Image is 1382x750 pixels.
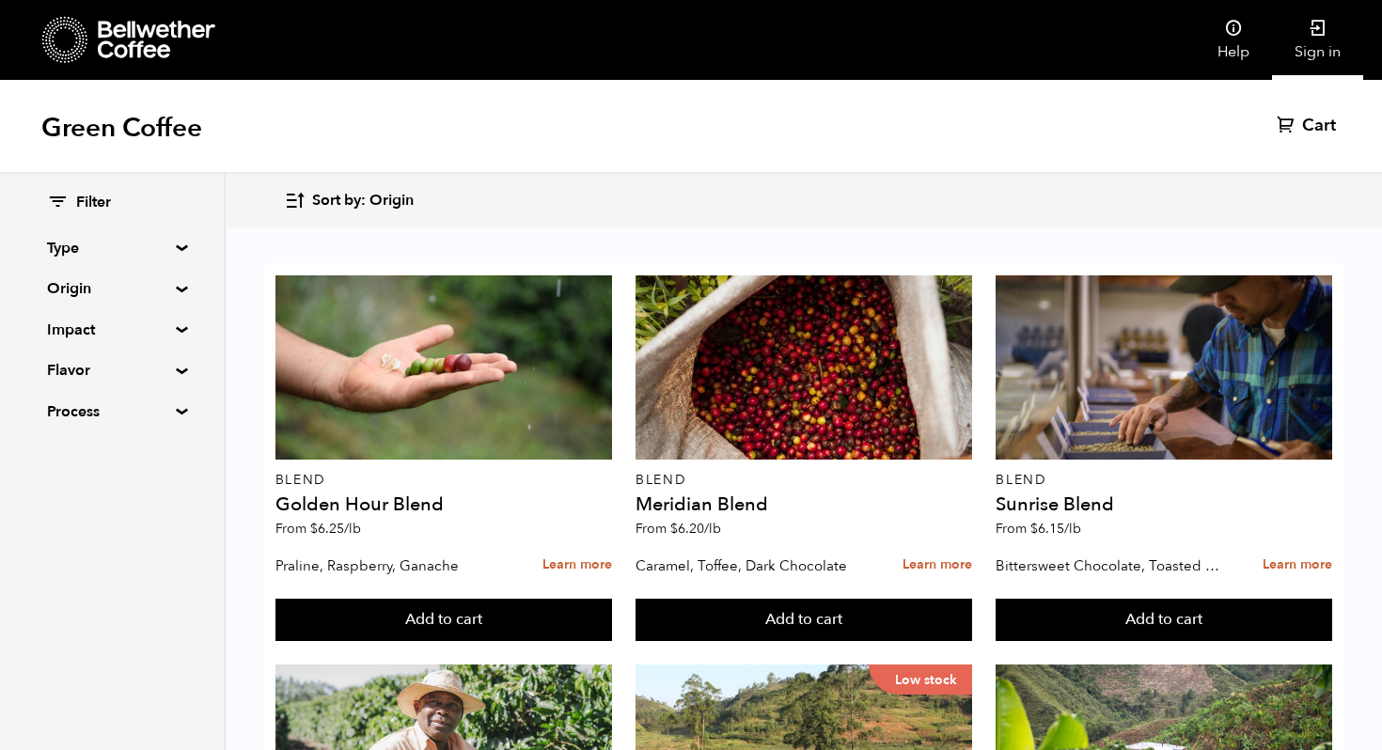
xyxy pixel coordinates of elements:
[284,179,414,223] button: Sort by: Origin
[636,520,721,538] span: From
[1302,115,1336,137] span: Cart
[996,520,1081,538] span: From
[47,359,177,382] summary: Flavor
[76,193,111,213] span: Filter
[312,191,414,211] span: Sort by: Origin
[344,520,361,538] span: /lb
[47,277,177,300] summary: Origin
[1263,545,1332,586] a: Learn more
[47,400,177,423] summary: Process
[275,599,612,642] button: Add to cart
[47,237,177,259] summary: Type
[1277,115,1341,137] a: Cart
[47,319,177,341] summary: Impact
[310,520,361,538] bdi: 6.25
[275,495,612,514] h4: Golden Hour Blend
[275,520,361,538] span: From
[636,474,972,487] p: Blend
[704,520,721,538] span: /lb
[1064,520,1081,538] span: /lb
[869,664,972,695] p: Low stock
[996,599,1332,642] button: Add to cart
[903,545,972,586] a: Learn more
[275,552,505,580] p: Praline, Raspberry, Ganache
[310,520,318,538] span: $
[636,495,972,514] h4: Meridian Blend
[636,552,865,580] p: Caramel, Toffee, Dark Chocolate
[41,111,202,145] h1: Green Coffee
[996,474,1332,487] p: Blend
[1030,520,1038,538] span: $
[542,545,612,586] a: Learn more
[670,520,678,538] span: $
[275,474,612,487] p: Blend
[670,520,721,538] bdi: 6.20
[1030,520,1081,538] bdi: 6.15
[996,495,1332,514] h4: Sunrise Blend
[996,552,1225,580] p: Bittersweet Chocolate, Toasted Marshmallow, Candied Orange, Praline
[636,599,972,642] button: Add to cart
